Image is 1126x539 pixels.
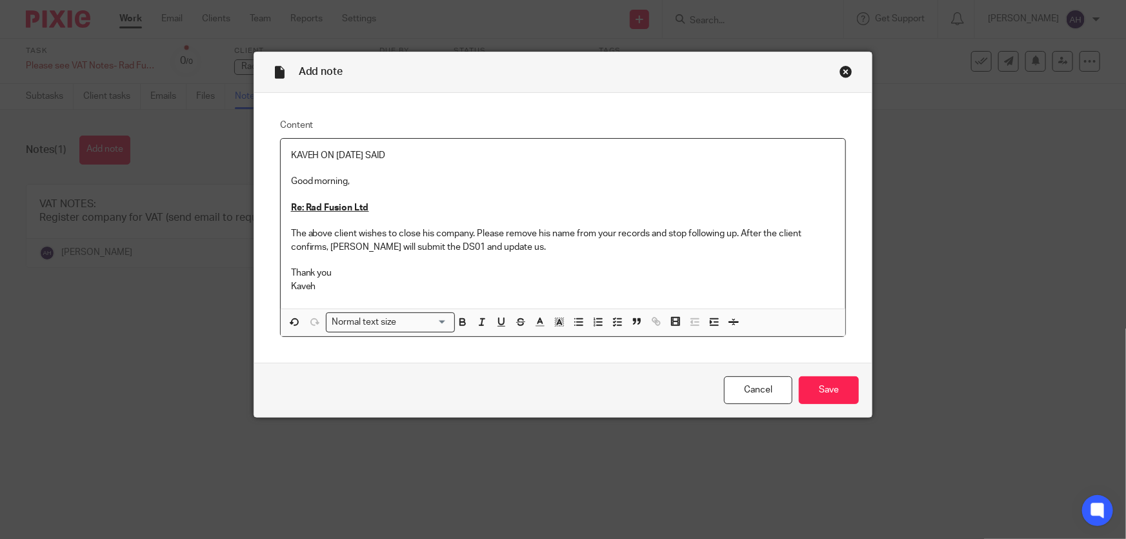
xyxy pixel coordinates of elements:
[291,175,836,188] p: Good morning,
[291,227,836,254] p: The above client wishes to close his company. Please remove his name from your records and stop f...
[326,312,455,332] div: Search for option
[291,267,836,293] p: Thank you Kaveh
[724,376,792,404] a: Cancel
[291,203,369,212] u: Re: Rad Fusion Ltd
[799,376,859,404] input: Save
[839,65,852,78] div: Close this dialog window
[291,149,836,162] p: KAVEH ON [DATE] SAID
[280,119,847,132] label: Content
[401,316,447,329] input: Search for option
[329,316,399,329] span: Normal text size
[299,66,343,77] span: Add note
